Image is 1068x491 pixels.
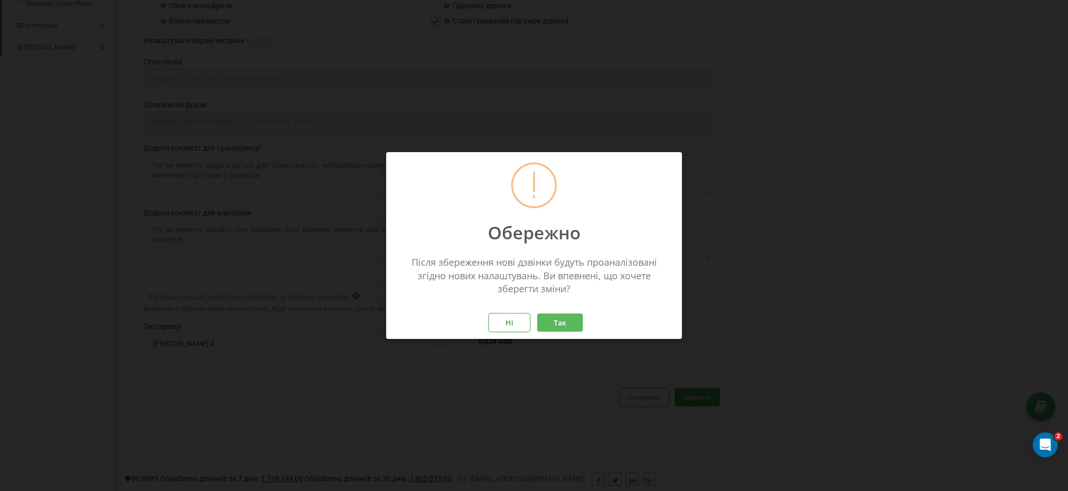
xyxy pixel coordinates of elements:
button: Так [537,313,583,332]
p: Після збереження нові дзвінки будуть проаналізовані згідно нових налаштувань. Ви впевнені, що хоч... [396,256,672,296]
iframe: Intercom live chat [1033,432,1058,457]
button: Ні [489,313,530,332]
p: Обережно [396,222,672,243]
span: 2 [1054,432,1062,441]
